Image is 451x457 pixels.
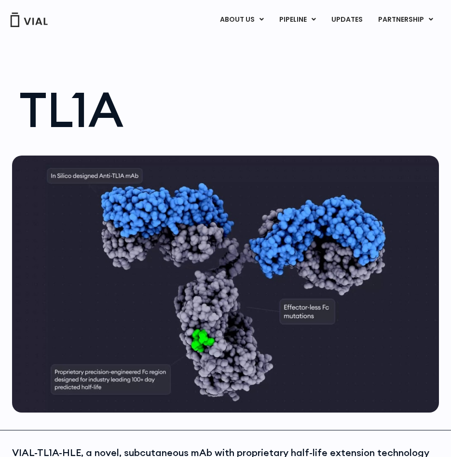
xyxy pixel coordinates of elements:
a: ABOUT USMenu Toggle [212,12,271,28]
img: Vial Logo [10,13,48,27]
a: PIPELINEMenu Toggle [272,12,323,28]
a: UPDATES [324,12,370,28]
h1: TL1A [19,86,441,134]
a: PARTNERSHIPMenu Toggle [370,12,441,28]
img: TL1A antibody diagram. [12,156,439,413]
